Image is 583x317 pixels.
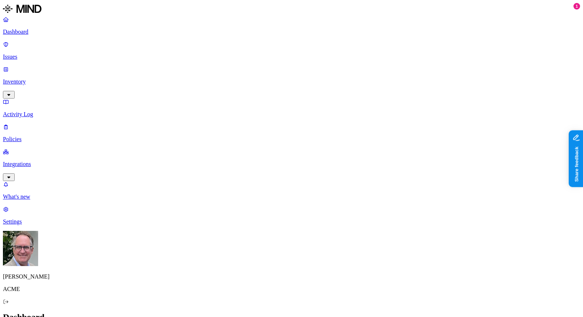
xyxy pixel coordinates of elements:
p: Issues [3,54,580,60]
a: MIND [3,3,580,16]
a: Activity Log [3,99,580,118]
a: Integrations [3,148,580,180]
a: Issues [3,41,580,60]
div: 1 [573,3,580,10]
img: Greg Stolhand [3,231,38,266]
p: ACME [3,286,580,292]
p: What's new [3,193,580,200]
p: Activity Log [3,111,580,118]
a: Settings [3,206,580,225]
a: Policies [3,124,580,143]
img: MIND [3,3,41,15]
p: Settings [3,218,580,225]
a: Dashboard [3,16,580,35]
p: Integrations [3,161,580,167]
p: Policies [3,136,580,143]
p: Dashboard [3,29,580,35]
a: What's new [3,181,580,200]
a: Inventory [3,66,580,97]
p: Inventory [3,78,580,85]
